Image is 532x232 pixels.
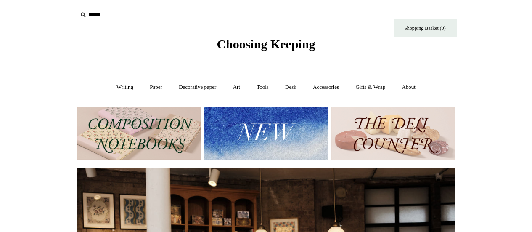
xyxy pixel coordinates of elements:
[217,44,315,50] a: Choosing Keeping
[109,76,141,99] a: Writing
[348,76,393,99] a: Gifts & Wrap
[142,76,170,99] a: Paper
[225,76,248,99] a: Art
[217,37,315,51] span: Choosing Keeping
[171,76,224,99] a: Decorative paper
[305,76,347,99] a: Accessories
[77,107,201,160] img: 202302 Composition ledgers.jpg__PID:69722ee6-fa44-49dd-a067-31375e5d54ec
[394,19,457,37] a: Shopping Basket (0)
[331,107,455,160] img: The Deli Counter
[249,76,276,99] a: Tools
[278,76,304,99] a: Desk
[394,76,423,99] a: About
[204,107,328,160] img: New.jpg__PID:f73bdf93-380a-4a35-bcfe-7823039498e1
